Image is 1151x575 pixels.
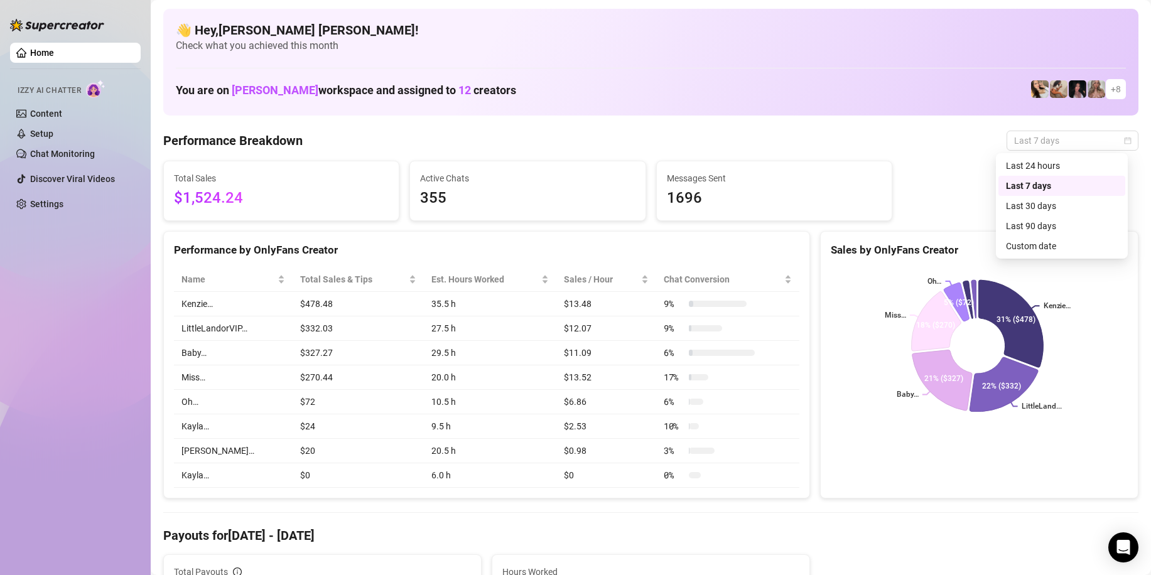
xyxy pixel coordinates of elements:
span: 10 % [664,419,684,433]
text: Kenzie… [1044,301,1071,310]
th: Total Sales & Tips [293,267,424,292]
div: Custom date [998,236,1125,256]
a: Content [30,109,62,119]
td: $11.09 [556,341,656,365]
img: logo-BBDzfeDw.svg [10,19,104,31]
td: 9.5 h [424,414,556,439]
img: Baby (@babyyyybellaa) [1069,80,1086,98]
span: 0 % [664,468,684,482]
img: Kenzie (@dmaxkenz) [1088,80,1105,98]
td: 10.5 h [424,390,556,414]
div: Last 90 days [998,216,1125,236]
td: Miss… [174,365,293,390]
text: Miss… [885,311,906,320]
td: 35.5 h [424,292,556,316]
span: $1,524.24 [174,186,389,210]
a: Home [30,48,54,58]
h4: 👋 Hey, [PERSON_NAME] [PERSON_NAME] ! [176,21,1126,39]
td: $0 [556,463,656,488]
span: 3 % [664,444,684,458]
td: 29.5 h [424,341,556,365]
span: 6 % [664,395,684,409]
img: Kayla (@kaylathaylababy) [1050,80,1067,98]
span: 6 % [664,346,684,360]
text: Baby… [897,390,919,399]
td: Oh… [174,390,293,414]
td: Baby… [174,341,293,365]
td: Kayla… [174,414,293,439]
td: $0.98 [556,439,656,463]
div: Last 30 days [1006,199,1118,213]
td: LittleLandorVIP… [174,316,293,341]
span: + 8 [1111,82,1121,96]
div: Last 24 hours [1006,159,1118,173]
h4: Payouts for [DATE] - [DATE] [163,527,1138,544]
span: 12 [458,83,471,97]
div: Sales by OnlyFans Creator [831,242,1128,259]
div: Last 30 days [998,196,1125,216]
span: 355 [420,186,635,210]
td: $12.07 [556,316,656,341]
span: Name [181,272,275,286]
span: calendar [1124,137,1132,144]
th: Sales / Hour [556,267,656,292]
td: $478.48 [293,292,424,316]
td: [PERSON_NAME]… [174,439,293,463]
td: $6.86 [556,390,656,414]
span: 1696 [667,186,882,210]
span: Izzy AI Chatter [18,85,81,97]
td: 20.0 h [424,365,556,390]
div: Performance by OnlyFans Creator [174,242,799,259]
img: Avry (@avryjennerfree) [1031,80,1049,98]
td: $332.03 [293,316,424,341]
a: Setup [30,129,53,139]
td: 27.5 h [424,316,556,341]
div: Last 90 days [1006,219,1118,233]
span: Total Sales & Tips [300,272,406,286]
th: Name [174,267,293,292]
span: Messages Sent [667,171,882,185]
span: Chat Conversion [664,272,782,286]
text: Oh… [927,277,942,286]
span: [PERSON_NAME] [232,83,318,97]
div: Est. Hours Worked [431,272,539,286]
span: Active Chats [420,171,635,185]
span: Sales / Hour [564,272,639,286]
div: Open Intercom Messenger [1108,532,1138,562]
h4: Performance Breakdown [163,132,303,149]
a: Discover Viral Videos [30,174,115,184]
a: Chat Monitoring [30,149,95,159]
text: LittleLand... [1022,402,1062,411]
td: Kenzie… [174,292,293,316]
span: Last 7 days [1014,131,1131,150]
span: 9 % [664,321,684,335]
h1: You are on workspace and assigned to creators [176,83,516,97]
td: 6.0 h [424,463,556,488]
span: Check what you achieved this month [176,39,1126,53]
td: $270.44 [293,365,424,390]
td: $0 [293,463,424,488]
div: Last 24 hours [998,156,1125,176]
td: Kayla… [174,463,293,488]
td: $13.48 [556,292,656,316]
div: Custom date [1006,239,1118,253]
span: 9 % [664,297,684,311]
img: AI Chatter [86,80,105,98]
div: Last 7 days [1006,179,1118,193]
th: Chat Conversion [656,267,799,292]
td: $20 [293,439,424,463]
a: Settings [30,199,63,209]
div: Last 7 days [998,176,1125,196]
span: Total Sales [174,171,389,185]
span: 17 % [664,370,684,384]
td: $13.52 [556,365,656,390]
td: 20.5 h [424,439,556,463]
td: $72 [293,390,424,414]
td: $327.27 [293,341,424,365]
td: $24 [293,414,424,439]
td: $2.53 [556,414,656,439]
